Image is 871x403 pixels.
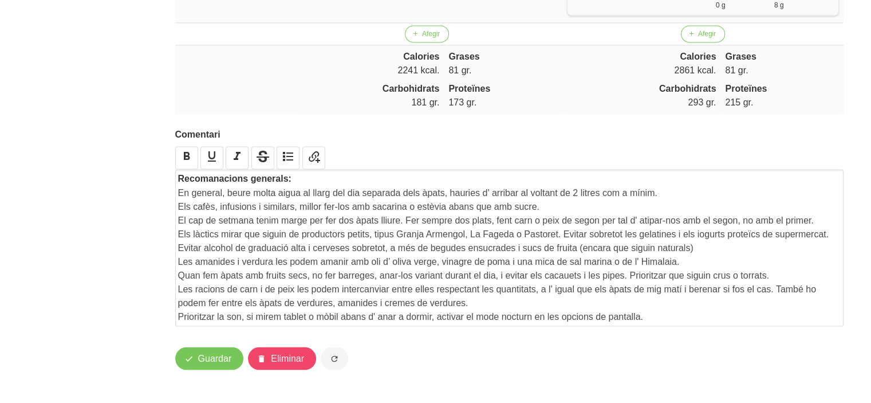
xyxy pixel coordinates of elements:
strong: Grases [725,52,756,61]
p: 2861 kcal. [572,64,716,77]
button: Afegir [405,25,449,42]
p: Els làctics mirar que siguin de productors petits, tipus Granja Armengol, La Fageda o Pastoret. E... [178,227,841,241]
strong: Carbohidrats [383,84,440,93]
span: Afegir [698,29,716,39]
p: 181 gr. [301,96,439,109]
p: En general, beure molta aigua al llarg del dia separada dels àpats, hauries d' arribar al voltant... [178,186,841,199]
button: Afegir [681,25,725,42]
strong: Proteïnes [448,84,490,93]
p: 215 gr. [725,96,834,109]
p: Els cafès, infusions i similars, millor fer-los amb sacarina o estèvia abans que amb sucre. [178,199,841,213]
span: Afegir [422,29,440,39]
span: 0 g [716,1,726,9]
strong: Carbohidrats [659,84,716,93]
p: Prioritzar la son, si mirem tablet o mòbil abans d' anar a dormir, activar el mode nocturn en les... [178,310,841,323]
p: 81 gr. [448,64,553,77]
span: Eliminar [271,351,304,365]
p: Les racions de carn i de peix les podem intercanviar entre elles respectant les quantitats, a l' ... [178,282,841,310]
p: El cap de setmana tenim marge per fer dos àpats lliure. Fer sempre dos plats, fent carn o peix de... [178,213,841,227]
strong: Recomanacions generals: [178,174,291,183]
strong: Grases [448,52,479,61]
p: Les amanides i verdura les podem amanir amb oli d’ oliva verge, vinagre de poma i una mica de sal... [178,255,841,268]
p: 2241 kcal. [301,64,439,77]
span: 8 g [774,1,784,9]
button: Eliminar [248,347,316,370]
p: 81 gr. [725,64,834,77]
button: Guardar [175,347,244,370]
strong: Calories [403,52,439,61]
p: 173 gr. [448,96,553,109]
p: 293 gr. [572,96,716,109]
p: Evitar alcohol de graduació alta i cerveses sobretot, a més de begudes ensucrades i sucs de fruit... [178,241,841,255]
label: Comentari [175,128,844,142]
strong: Proteïnes [725,84,767,93]
span: Guardar [198,351,232,365]
p: Quan fem àpats amb fruits secs, no fer barreges, anar-los variant durant el dia, i evitar els cac... [178,268,841,282]
strong: Calories [680,52,716,61]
